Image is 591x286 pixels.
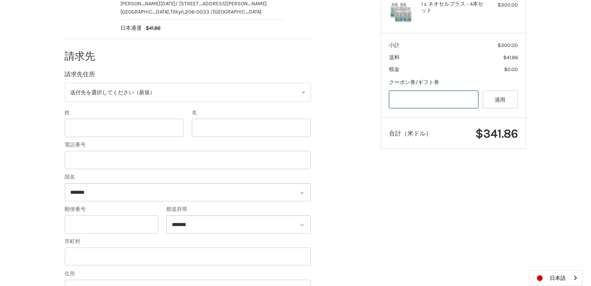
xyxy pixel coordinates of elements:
[65,270,311,278] label: 住所
[120,24,142,32] span: 日本通運
[503,54,518,60] span: $41.86
[65,109,184,117] label: 姓
[483,91,518,109] button: 適用
[71,89,156,96] span: 送付先を選択してください（新規）
[504,66,518,72] span: $0.00
[529,270,583,286] aside: Language selected: 日本語
[65,141,311,149] label: 電話番号
[65,83,311,102] a: Enter or select a different address
[421,1,484,14] h4: 1 x ネオセルプラス - 4本セット
[120,9,170,15] span: [GEOGRAPHIC_DATA],
[498,42,518,48] span: $300.00
[120,0,176,7] span: [PERSON_NAME][DATE]
[530,270,582,286] a: 日本語
[142,24,160,32] span: $41.86
[389,42,400,48] span: 小計
[389,54,400,60] span: 送料
[486,1,518,9] div: $300.00
[176,0,267,7] span: / [STREET_ADDRESS][PERSON_NAME]
[192,109,311,117] label: 名
[529,270,583,286] div: Language
[185,9,213,15] span: 206-0033 /
[167,205,311,213] label: 都道府県
[65,237,311,246] label: 市町村
[389,91,479,109] input: Gift Certificate or Coupon Code
[65,50,113,62] h2: 請求先
[389,78,518,86] div: クーポン券/ギフト券
[389,66,400,72] span: 税金
[65,173,311,181] label: 国名
[475,126,518,141] span: $341.86
[170,9,185,15] span: Tōkyō,
[65,205,159,213] label: 郵便番号
[389,130,432,137] span: 合計（米ドル）
[213,9,262,15] span: [GEOGRAPHIC_DATA]
[65,70,96,83] legend: 請求先住所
